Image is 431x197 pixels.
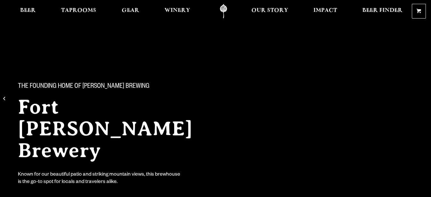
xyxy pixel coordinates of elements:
span: Beer Finder [362,8,403,13]
span: Impact [313,8,337,13]
a: Winery [160,4,194,19]
a: Impact [309,4,341,19]
a: Beer [16,4,40,19]
a: Beer Finder [358,4,407,19]
span: Winery [165,8,190,13]
a: Gear [118,4,143,19]
span: The Founding Home of [PERSON_NAME] Brewing [18,83,150,91]
span: Beer [20,8,36,13]
h2: Fort [PERSON_NAME] Brewery [18,96,217,161]
a: Our Story [247,4,292,19]
span: Gear [122,8,139,13]
span: Our Story [251,8,288,13]
span: Taprooms [61,8,96,13]
div: Known for our beautiful patio and striking mountain views, this brewhouse is the go-to spot for l... [18,171,181,186]
a: Taprooms [57,4,100,19]
a: Odell Home [212,4,235,19]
